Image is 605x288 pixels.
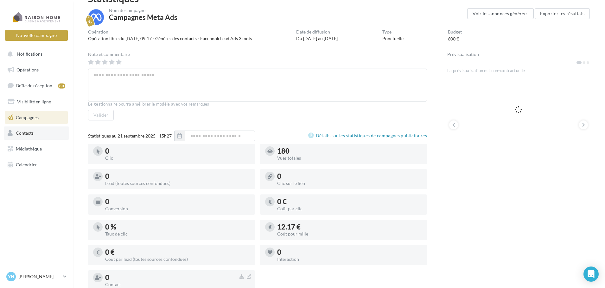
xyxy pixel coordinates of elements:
[5,30,68,41] button: Nouvelle campagne
[109,14,177,21] div: Campagnes Meta Ads
[105,282,250,287] div: Contact
[4,95,69,108] a: Visibilité en ligne
[16,162,37,167] span: Calendrier
[105,181,250,186] div: Lead (toutes sources confondues)
[277,148,422,155] div: 180
[17,51,42,57] span: Notifications
[277,181,422,186] div: Clic sur le lien
[277,173,422,180] div: 0
[88,30,252,34] div: Opération
[535,8,590,19] button: Exporter les résultats
[105,173,250,180] div: 0
[18,273,60,280] p: [PERSON_NAME]
[105,257,250,261] div: Coût par lead (toutes sources confondues)
[4,158,69,171] a: Calendrier
[105,274,250,281] div: 0
[4,79,69,92] a: Boîte de réception80
[105,249,250,256] div: 0 €
[296,30,338,34] div: Date de diffusion
[105,224,250,230] div: 0 %
[16,114,39,120] span: Campagnes
[277,206,422,211] div: Coût par clic
[17,99,51,104] span: Visibilité en ligne
[467,8,534,19] button: Voir les annonces générées
[277,156,422,160] div: Vues totales
[105,148,250,155] div: 0
[308,132,427,139] a: Détails sur les statistiques de campagnes publicitaires
[4,111,69,124] a: Campagnes
[16,83,52,88] span: Boîte de réception
[296,35,338,42] div: Du [DATE] au [DATE]
[382,30,404,34] div: Type
[5,271,68,283] a: YH [PERSON_NAME]
[277,249,422,256] div: 0
[447,52,590,57] div: Prévisualisation
[448,30,462,34] div: Budget
[105,206,250,211] div: Conversion
[448,36,459,42] div: 600 €
[16,67,39,72] span: Opérations
[382,35,404,42] div: Ponctuelle
[277,198,422,205] div: 0 €
[58,83,65,89] div: 80
[88,101,427,107] div: Le gestionnaire pourra améliorer le modèle avec vos remarques
[277,257,422,261] div: Interaction
[277,224,422,230] div: 12.17 €
[88,35,252,42] div: Opération libre du [DATE] 09:17 - Générez des contacts - Facebook Lead Ads 3 mois
[16,146,42,151] span: Médiathèque
[4,126,69,140] a: Contacts
[105,156,250,160] div: Clic
[88,110,114,120] button: Valider
[4,63,69,77] a: Opérations
[88,52,427,57] div: Note et commentaire
[4,47,67,61] button: Notifications
[16,130,34,136] span: Contacts
[8,273,14,280] span: YH
[105,198,250,205] div: 0
[583,267,599,282] div: Open Intercom Messenger
[88,133,174,139] div: Statistiques au 21 septembre 2025 - 15h27
[109,8,177,13] div: Nom de campagne
[277,232,422,236] div: Coût pour mille
[105,232,250,236] div: Taux de clic
[4,142,69,156] a: Médiathèque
